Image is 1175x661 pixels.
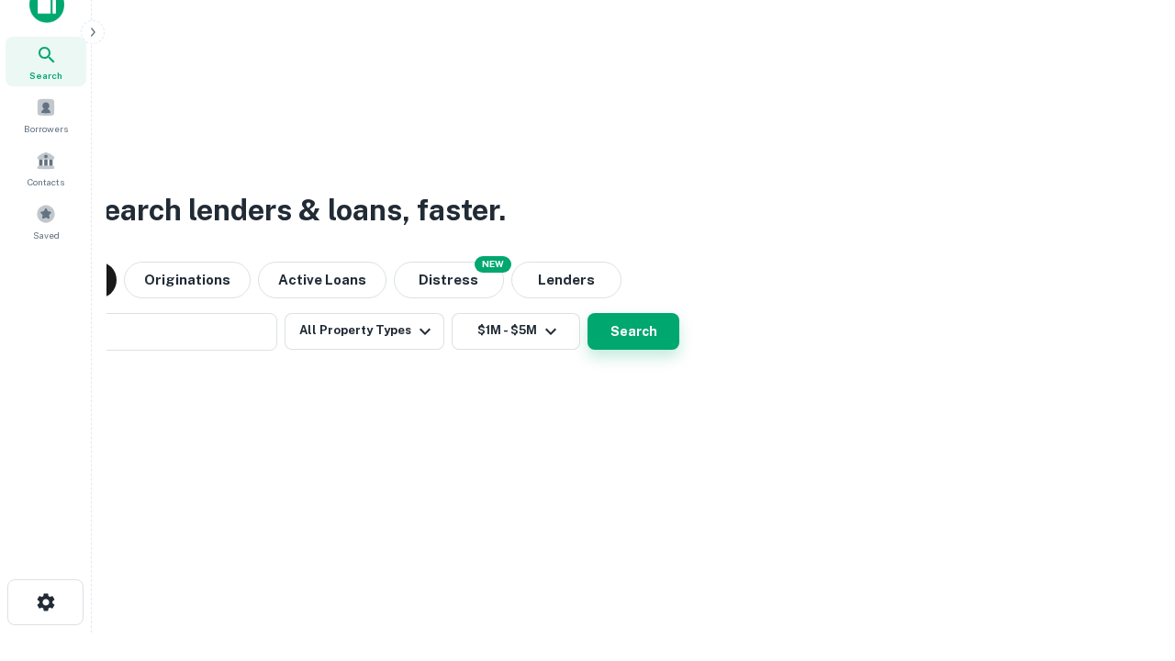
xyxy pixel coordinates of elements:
[285,313,444,350] button: All Property Types
[6,196,86,246] a: Saved
[28,174,64,189] span: Contacts
[258,262,386,298] button: Active Loans
[6,143,86,193] a: Contacts
[33,228,60,242] span: Saved
[6,37,86,86] a: Search
[1083,455,1175,543] iframe: Chat Widget
[24,121,68,136] span: Borrowers
[394,262,504,298] button: Search distressed loans with lien and other non-mortgage details.
[29,68,62,83] span: Search
[511,262,621,298] button: Lenders
[452,313,580,350] button: $1M - $5M
[124,262,251,298] button: Originations
[475,256,511,273] div: NEW
[84,188,506,232] h3: Search lenders & loans, faster.
[6,90,86,140] a: Borrowers
[587,313,679,350] button: Search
